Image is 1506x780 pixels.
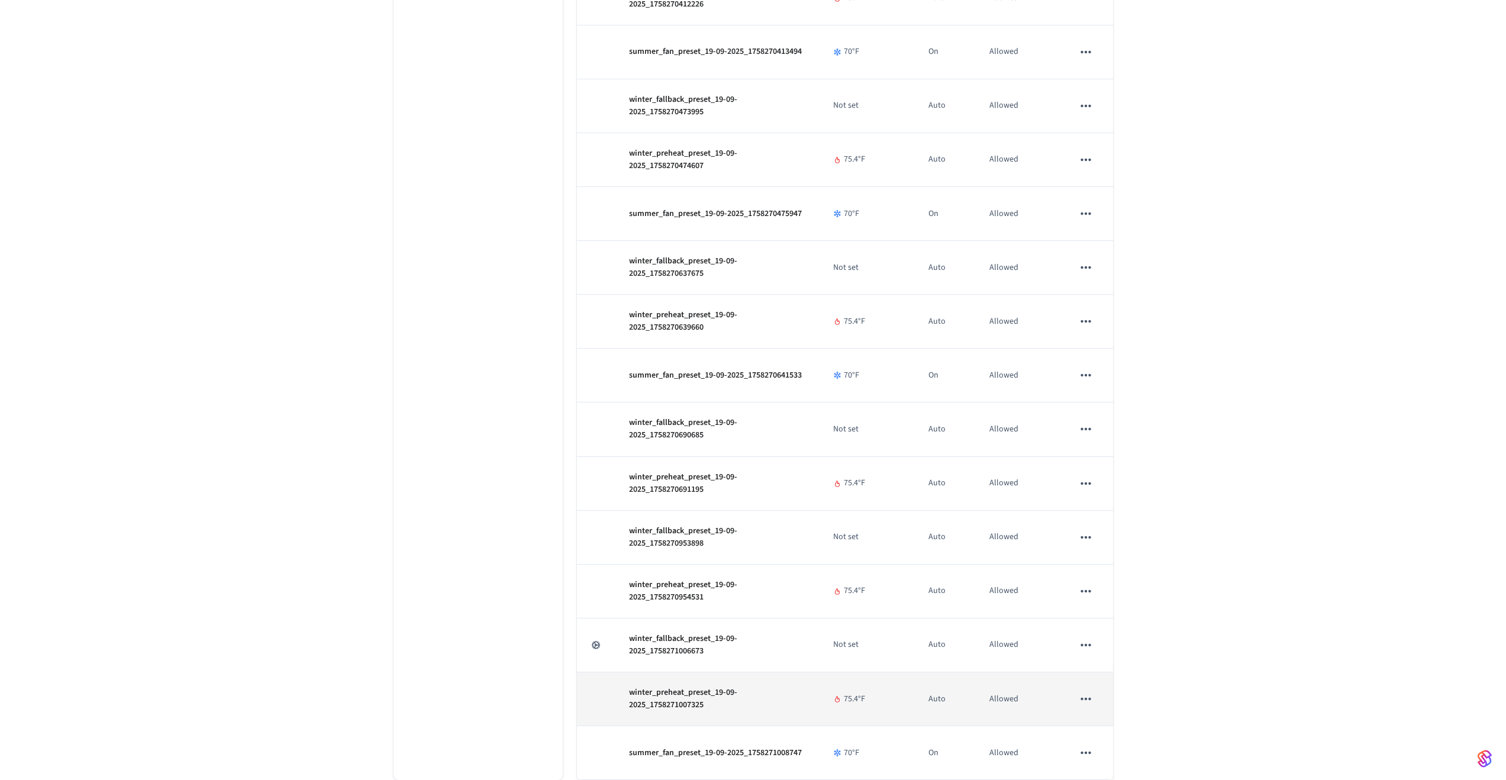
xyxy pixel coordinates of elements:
div: 75.4 °F [833,315,900,328]
td: Allowed [975,187,1059,241]
td: Allowed [975,618,1059,672]
td: Auto [914,618,975,672]
td: Allowed [975,672,1059,726]
td: Auto [914,402,975,456]
div: 70 °F [833,747,900,759]
td: On [914,726,975,780]
div: 75.4 °F [833,585,900,597]
p: summer_fan_preset_19-09-2025_1758270641533 [629,369,805,382]
td: On [914,25,975,79]
p: winter_preheat_preset_19-09-2025_1758270691195 [629,471,805,496]
p: winter_fallback_preset_19-09-2025_1758270637675 [629,255,805,280]
div: 75.4 °F [833,477,900,489]
td: Auto [914,457,975,511]
td: Not set [819,402,914,456]
p: winter_preheat_preset_19-09-2025_1758271007325 [629,686,805,711]
div: 75.4 °F [833,153,900,166]
img: SeamLogoGradient.69752ec5.svg [1478,749,1492,768]
td: Not set [819,79,914,133]
td: Auto [914,565,975,618]
td: On [914,349,975,402]
td: Auto [914,672,975,726]
td: Allowed [975,565,1059,618]
td: Allowed [975,79,1059,133]
div: 70 °F [833,369,900,382]
p: winter_fallback_preset_19-09-2025_1758270953898 [629,525,805,550]
td: Auto [914,241,975,295]
td: Not set [819,511,914,565]
td: Auto [914,295,975,349]
p: winter_fallback_preset_19-09-2025_1758270690685 [629,417,805,441]
p: summer_fan_preset_19-09-2025_1758270475947 [629,208,805,220]
td: Not set [819,241,914,295]
p: summer_fan_preset_19-09-2025_1758271008747 [629,747,805,759]
td: Allowed [975,349,1059,402]
td: Auto [914,133,975,187]
div: 75.4 °F [833,693,900,705]
td: Allowed [975,25,1059,79]
div: 70 °F [833,208,900,220]
p: winter_preheat_preset_19-09-2025_1758270954531 [629,579,805,604]
td: Allowed [975,457,1059,511]
p: winter_preheat_preset_19-09-2025_1758270639660 [629,309,805,334]
td: Allowed [975,402,1059,456]
td: Allowed [975,295,1059,349]
p: winter_preheat_preset_19-09-2025_1758270474607 [629,147,805,172]
div: 70 °F [833,46,900,58]
td: Allowed [975,726,1059,780]
td: On [914,187,975,241]
p: winter_fallback_preset_19-09-2025_1758270473995 [629,94,805,118]
td: Allowed [975,511,1059,565]
td: Auto [914,511,975,565]
p: winter_fallback_preset_19-09-2025_1758271006673 [629,633,805,657]
p: summer_fan_preset_19-09-2025_1758270413494 [629,46,805,58]
td: Allowed [975,133,1059,187]
td: Auto [914,79,975,133]
td: Not set [819,618,914,672]
td: Allowed [975,241,1059,295]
